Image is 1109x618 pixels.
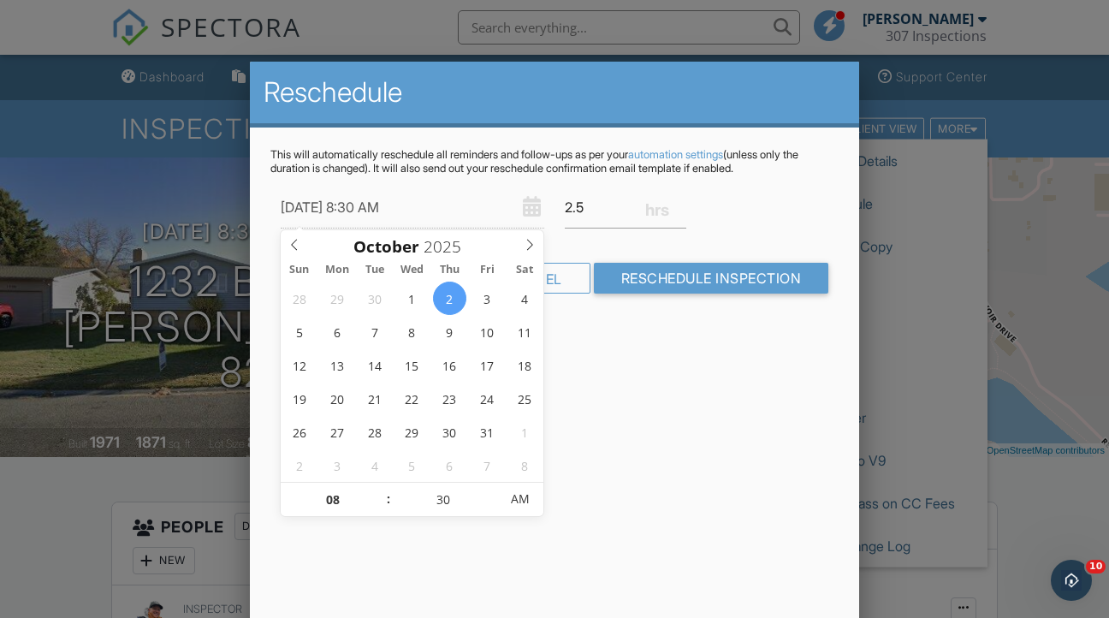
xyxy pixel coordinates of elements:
span: October 30, 2025 [433,415,466,449]
input: Scroll to increment [419,235,476,258]
span: November 8, 2025 [508,449,542,482]
span: November 3, 2025 [320,449,353,482]
span: October 3, 2025 [471,282,504,315]
span: October 24, 2025 [471,382,504,415]
h2: Reschedule [264,75,846,110]
span: October 20, 2025 [320,382,353,415]
span: November 5, 2025 [395,449,429,482]
span: October 27, 2025 [320,415,353,449]
a: automation settings [628,148,723,161]
span: Wed [394,264,431,276]
input: Scroll to increment [391,483,496,517]
span: October 5, 2025 [282,315,316,348]
span: October 8, 2025 [395,315,429,348]
span: October 18, 2025 [508,348,542,382]
span: Tue [356,264,394,276]
span: November 6, 2025 [433,449,466,482]
span: October 29, 2025 [395,415,429,449]
span: Click to toggle [496,482,543,516]
span: October 6, 2025 [320,315,353,348]
span: October 13, 2025 [320,348,353,382]
span: Mon [318,264,356,276]
span: October 11, 2025 [508,315,542,348]
span: October 15, 2025 [395,348,429,382]
span: October 25, 2025 [508,382,542,415]
span: October 22, 2025 [395,382,429,415]
span: October 17, 2025 [471,348,504,382]
span: November 7, 2025 [471,449,504,482]
span: October 16, 2025 [433,348,466,382]
span: October 19, 2025 [282,382,316,415]
span: October 21, 2025 [358,382,391,415]
span: October 4, 2025 [508,282,542,315]
span: October 10, 2025 [471,315,504,348]
span: October 1, 2025 [395,282,429,315]
span: Thu [431,264,469,276]
span: Scroll to increment [353,239,419,255]
span: October 28, 2025 [358,415,391,449]
span: November 4, 2025 [358,449,391,482]
span: October 2, 2025 [433,282,466,315]
span: October 7, 2025 [358,315,391,348]
span: Fri [469,264,507,276]
span: October 12, 2025 [282,348,316,382]
span: : [386,482,391,516]
span: October 14, 2025 [358,348,391,382]
span: Sun [281,264,318,276]
p: This will automatically reschedule all reminders and follow-ups as per your (unless only the dura... [270,148,839,175]
input: Reschedule Inspection [594,263,829,294]
span: November 2, 2025 [282,449,316,482]
span: 10 [1086,560,1106,573]
span: September 30, 2025 [358,282,391,315]
iframe: Intercom live chat [1051,560,1092,601]
span: September 28, 2025 [282,282,316,315]
span: Sat [507,264,544,276]
span: October 23, 2025 [433,382,466,415]
span: November 1, 2025 [508,415,542,449]
span: October 26, 2025 [282,415,316,449]
span: September 29, 2025 [320,282,353,315]
input: Scroll to increment [281,483,386,517]
span: October 9, 2025 [433,315,466,348]
span: October 31, 2025 [471,415,504,449]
